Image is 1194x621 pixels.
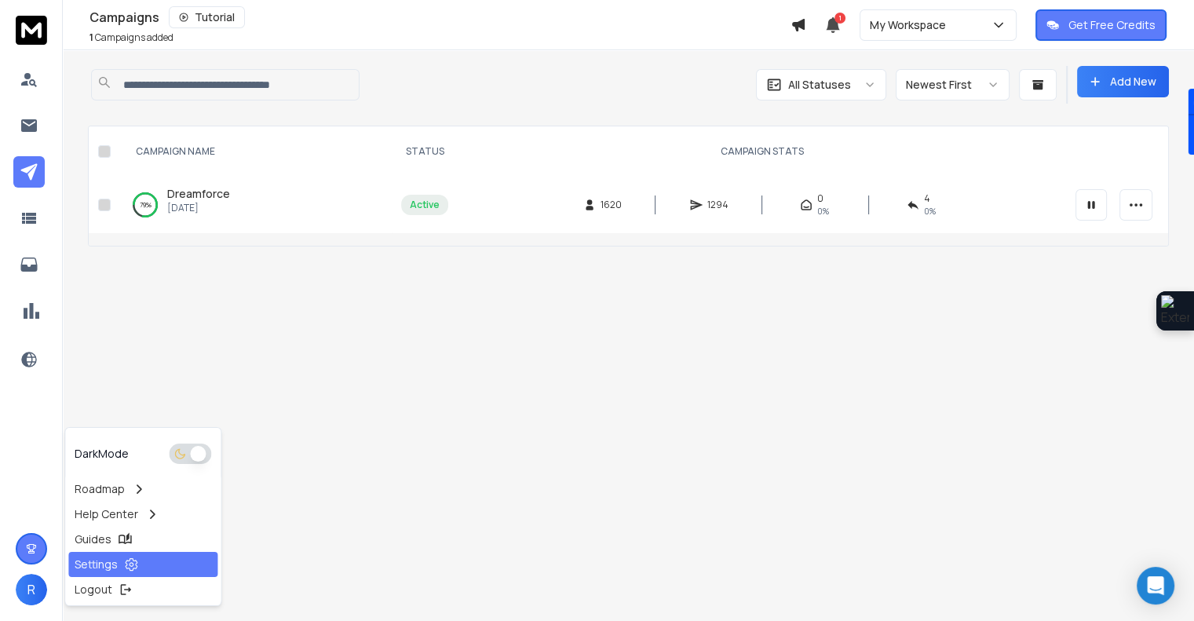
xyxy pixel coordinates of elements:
button: Newest First [896,69,1010,100]
div: Campaigns [89,6,791,28]
button: Get Free Credits [1035,9,1167,41]
p: Logout [75,582,112,597]
p: Campaigns added [89,31,173,44]
div: Open Intercom Messenger [1137,567,1174,605]
th: CAMPAIGN STATS [458,126,1066,177]
p: Help Center [75,506,138,522]
img: Extension Icon [1161,295,1189,327]
button: R [16,574,47,605]
p: All Statuses [788,77,851,93]
p: Dark Mode [75,446,129,462]
span: 0 [817,192,823,205]
a: Settings [68,552,217,577]
th: STATUS [392,126,458,177]
span: 4 [924,192,930,205]
p: 79 % [140,197,152,213]
div: Active [410,199,440,211]
td: 79%Dreamforce[DATE] [117,177,392,233]
a: Roadmap [68,477,217,502]
span: 1294 [707,199,728,211]
span: 1 [834,13,845,24]
span: 1620 [601,199,622,211]
p: My Workspace [870,17,952,33]
th: CAMPAIGN NAME [117,126,392,177]
span: Dreamforce [167,186,230,201]
span: 0% [817,205,829,217]
span: 1 [89,31,93,44]
p: Settings [75,557,118,572]
button: Add New [1077,66,1169,97]
p: Guides [75,532,111,547]
button: Tutorial [169,6,245,28]
a: Help Center [68,502,217,527]
span: 0 % [924,205,936,217]
a: Guides [68,527,217,552]
p: [DATE] [167,202,230,214]
a: Dreamforce [167,186,230,202]
p: Get Free Credits [1068,17,1156,33]
p: Roadmap [75,481,125,497]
